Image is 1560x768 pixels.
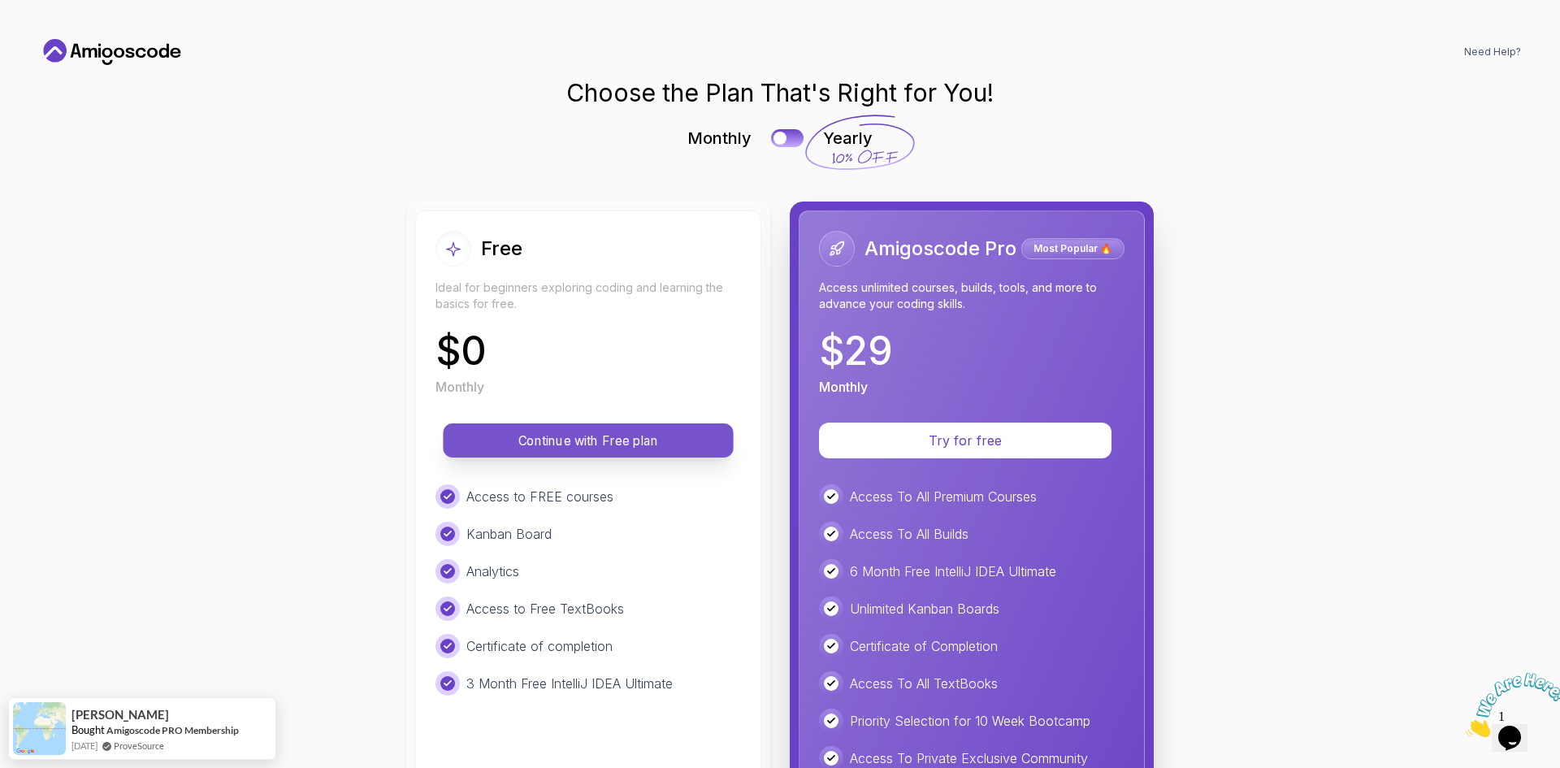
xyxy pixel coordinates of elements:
[850,674,998,693] p: Access To All TextBooks
[819,377,868,397] p: Monthly
[1464,46,1521,59] a: Need Help?
[114,739,164,753] a: ProveSource
[850,562,1056,581] p: 6 Month Free IntelliJ IDEA Ultimate
[6,7,13,20] span: 1
[850,487,1037,506] p: Access To All Premium Courses
[481,236,522,262] h2: Free
[6,7,107,71] img: Chat attention grabber
[435,332,487,371] p: $ 0
[819,280,1124,312] p: Access unlimited courses, builds, tools, and more to advance your coding skills.
[435,377,484,397] p: Monthly
[71,739,97,753] span: [DATE]
[466,599,624,618] p: Access to Free TextBooks
[838,431,1092,450] p: Try for free
[466,487,613,506] p: Access to FREE courses
[106,724,239,736] a: Amigoscode PRO Membership
[461,432,715,450] p: Continue with Free plan
[71,708,169,722] span: [PERSON_NAME]
[819,423,1111,458] button: Try for free
[850,636,998,656] p: Certificate of Completion
[1024,241,1122,257] p: Most Popular 🔥
[466,562,519,581] p: Analytics
[466,674,673,693] p: 3 Month Free IntelliJ IDEA Ultimate
[819,332,893,371] p: $ 29
[850,711,1090,731] p: Priority Selection for 10 Week Bootcamp
[435,280,741,312] p: Ideal for beginners exploring coding and learning the basics for free.
[13,702,66,755] img: provesource social proof notification image
[71,723,105,736] span: Bought
[864,236,1016,262] h2: Amigoscode Pro
[466,524,552,544] p: Kanban Board
[39,39,185,65] a: Home link
[466,636,613,656] p: Certificate of completion
[443,423,733,458] button: Continue with Free plan
[850,599,999,618] p: Unlimited Kanban Boards
[687,127,752,150] p: Monthly
[566,78,994,107] h1: Choose the Plan That's Right for You!
[850,524,968,544] p: Access To All Builds
[850,748,1088,768] p: Access To Private Exclusive Community
[1459,666,1560,744] iframe: chat widget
